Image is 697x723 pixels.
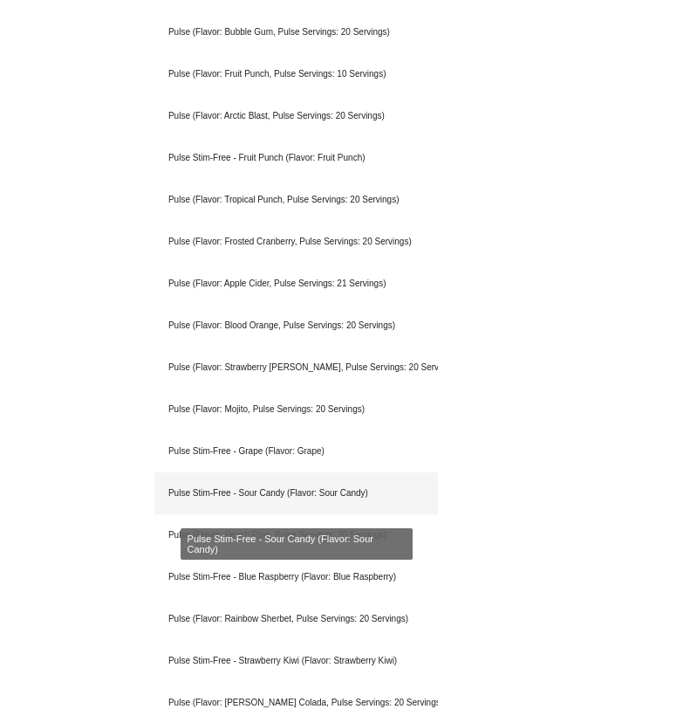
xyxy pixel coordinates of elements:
[154,137,438,179] div: Pulse Stim-Free - Fruit Punch (Flavor: Fruit Punch)
[154,389,438,430] div: Pulse (Flavor: Mojito, Pulse Servings: 20 Servings)
[154,347,438,389] div: Pulse (Flavor: Strawberry [PERSON_NAME], Pulse Servings: 20 Servings)
[154,263,438,305] div: Pulse (Flavor: Apple Cider, Pulse Servings: 21 Servings)
[154,556,438,598] div: Pulse Stim-Free - Blue Raspberry (Flavor: Blue Raspberry)
[154,640,438,682] div: Pulse Stim-Free - Strawberry Kiwi (Flavor: Strawberry Kiwi)
[154,472,438,514] div: Pulse Stim-Free - Sour Candy (Flavor: Sour Candy)
[154,221,438,263] div: Pulse (Flavor: Frosted Cranberry, Pulse Servings: 20 Servings)
[154,514,438,556] div: Pulse (Flavor: Peach Ring, Pulse Servings: 20 Servings)
[154,95,438,137] div: Pulse (Flavor: Arctic Blast, Pulse Servings: 20 Servings)
[154,53,438,95] div: Pulse (Flavor: Fruit Punch, Pulse Servings: 10 Servings)
[154,11,438,53] div: Pulse (Flavor: Bubble Gum, Pulse Servings: 20 Servings)
[154,179,438,221] div: Pulse (Flavor: Tropical Punch, Pulse Servings: 20 Servings)
[154,305,438,347] div: Pulse (Flavor: Blood Orange, Pulse Servings: 20 Servings)
[154,598,438,640] div: Pulse (Flavor: Rainbow Sherbet, Pulse Servings: 20 Servings)
[154,430,438,472] div: Pulse Stim-Free - Grape (Flavor: Grape)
